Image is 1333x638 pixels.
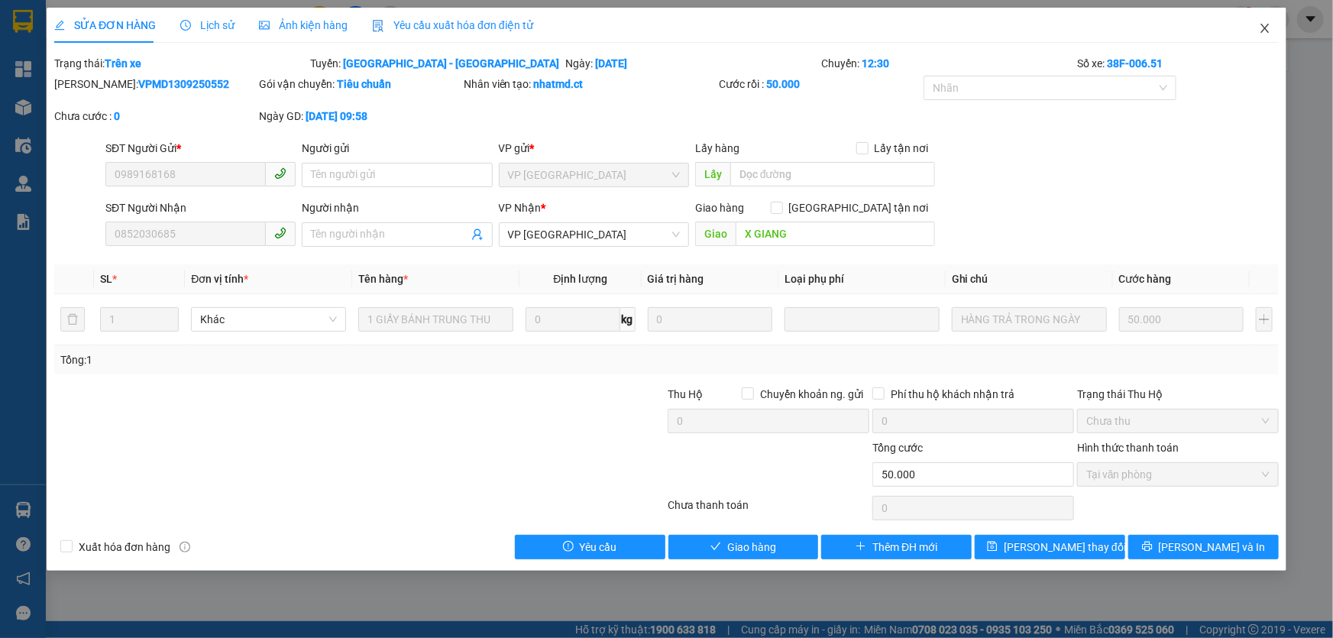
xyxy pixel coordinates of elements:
[620,307,636,332] span: kg
[143,37,639,57] li: Cổ Đạm, xã [GEOGRAPHIC_DATA], [GEOGRAPHIC_DATA]
[975,535,1125,559] button: save[PERSON_NAME] thay đổi
[343,57,559,70] b: [GEOGRAPHIC_DATA] - [GEOGRAPHIC_DATA]
[862,57,889,70] b: 12:30
[710,541,721,553] span: check
[105,140,296,157] div: SĐT Người Gửi
[302,199,492,216] div: Người nhận
[471,228,484,241] span: user-add
[180,19,235,31] span: Lịch sử
[53,55,309,72] div: Trạng thái:
[259,20,270,31] span: picture
[946,264,1113,294] th: Ghi chú
[372,20,384,32] img: icon
[515,535,665,559] button: exclamation-circleYêu cầu
[766,78,800,90] b: 50.000
[105,199,296,216] div: SĐT Người Nhận
[1244,8,1286,50] button: Close
[719,76,920,92] div: Cước rồi :
[553,273,607,285] span: Định lượng
[1259,22,1271,34] span: close
[60,351,515,368] div: Tổng: 1
[648,307,772,332] input: 0
[1086,410,1270,432] span: Chưa thu
[508,223,680,246] span: VP Mỹ Đình
[730,162,935,186] input: Dọc đường
[563,541,574,553] span: exclamation-circle
[695,162,730,186] span: Lấy
[695,222,736,246] span: Giao
[309,55,565,72] div: Tuyến:
[114,110,120,122] b: 0
[372,19,533,31] span: Yêu cầu xuất hóa đơn điện tử
[736,222,935,246] input: Dọc đường
[54,19,156,31] span: SỬA ĐƠN HÀNG
[499,140,689,157] div: VP gửi
[180,20,191,31] span: clock-circle
[1119,273,1172,285] span: Cước hàng
[695,202,744,214] span: Giao hàng
[667,497,872,523] div: Chưa thanh toán
[1256,307,1273,332] button: plus
[1128,535,1279,559] button: printer[PERSON_NAME] và In
[358,273,408,285] span: Tên hàng
[668,535,819,559] button: checkGiao hàng
[1086,463,1270,486] span: Tại văn phòng
[464,76,717,92] div: Nhân viên tạo:
[668,388,703,400] span: Thu Hộ
[358,307,513,332] input: VD: Bàn, Ghế
[1004,539,1126,555] span: [PERSON_NAME] thay đổi
[821,535,972,559] button: plusThêm ĐH mới
[54,76,256,92] div: [PERSON_NAME]:
[337,78,391,90] b: Tiêu chuẩn
[274,227,286,239] span: phone
[1119,307,1244,332] input: 0
[54,20,65,31] span: edit
[952,307,1107,332] input: Ghi Chú
[872,539,937,555] span: Thêm ĐH mới
[1077,386,1279,403] div: Trạng thái Thu Hộ
[73,539,176,555] span: Xuất hóa đơn hàng
[508,164,680,186] span: VP Mỹ Đình
[1107,57,1163,70] b: 38F-006.51
[869,140,935,157] span: Lấy tận nơi
[856,541,866,553] span: plus
[596,57,628,70] b: [DATE]
[885,386,1021,403] span: Phí thu hộ khách nhận trả
[499,202,542,214] span: VP Nhận
[60,307,85,332] button: delete
[138,78,229,90] b: VPMD1309250552
[872,442,923,454] span: Tổng cước
[105,57,141,70] b: Trên xe
[19,19,95,96] img: logo.jpg
[302,140,492,157] div: Người gửi
[259,76,461,92] div: Gói vận chuyển:
[180,542,190,552] span: info-circle
[54,108,256,125] div: Chưa cước :
[695,142,739,154] span: Lấy hàng
[820,55,1076,72] div: Chuyến:
[727,539,776,555] span: Giao hàng
[648,273,704,285] span: Giá trị hàng
[778,264,946,294] th: Loại phụ phí
[1142,541,1153,553] span: printer
[259,108,461,125] div: Ngày GD:
[191,273,248,285] span: Đơn vị tính
[534,78,584,90] b: nhatmd.ct
[1077,442,1179,454] label: Hình thức thanh toán
[580,539,617,555] span: Yêu cầu
[565,55,820,72] div: Ngày:
[987,541,998,553] span: save
[143,57,639,76] li: Hotline: 1900252555
[259,19,348,31] span: Ảnh kiện hàng
[783,199,935,216] span: [GEOGRAPHIC_DATA] tận nơi
[274,167,286,180] span: phone
[1076,55,1280,72] div: Số xe:
[1159,539,1266,555] span: [PERSON_NAME] và In
[100,273,112,285] span: SL
[754,386,869,403] span: Chuyển khoản ng. gửi
[306,110,367,122] b: [DATE] 09:58
[200,308,337,331] span: Khác
[19,111,228,162] b: GỬI : VP [GEOGRAPHIC_DATA]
